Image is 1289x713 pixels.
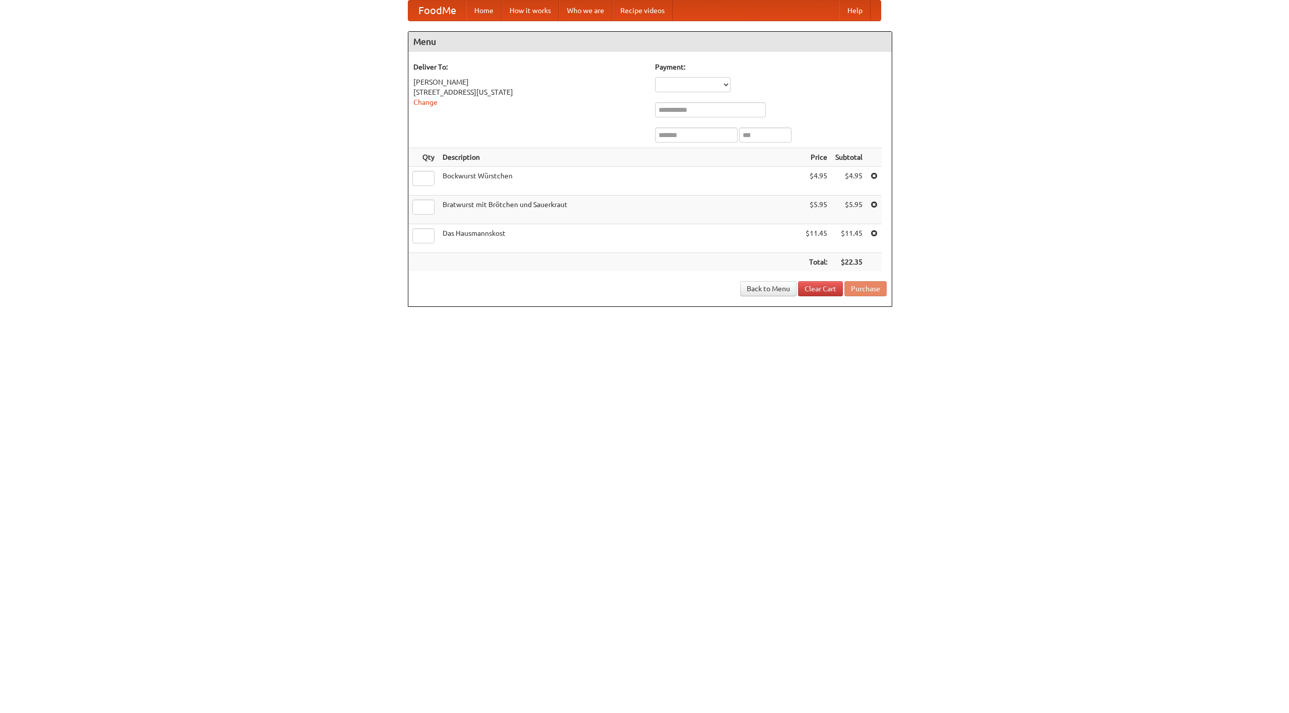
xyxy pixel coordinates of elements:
[408,32,892,52] h4: Menu
[413,62,645,72] h5: Deliver To:
[831,253,867,272] th: $22.35
[802,196,831,224] td: $5.95
[839,1,871,21] a: Help
[439,224,802,253] td: Das Hausmannskost
[439,167,802,196] td: Bockwurst Würstchen
[831,148,867,167] th: Subtotal
[831,196,867,224] td: $5.95
[831,167,867,196] td: $4.95
[559,1,612,21] a: Who we are
[655,62,887,72] h5: Payment:
[413,87,645,97] div: [STREET_ADDRESS][US_STATE]
[802,253,831,272] th: Total:
[466,1,502,21] a: Home
[831,224,867,253] td: $11.45
[802,167,831,196] td: $4.95
[413,98,438,106] a: Change
[439,196,802,224] td: Bratwurst mit Brötchen und Sauerkraut
[802,148,831,167] th: Price
[844,281,887,296] button: Purchase
[802,224,831,253] td: $11.45
[502,1,559,21] a: How it works
[439,148,802,167] th: Description
[413,77,645,87] div: [PERSON_NAME]
[612,1,673,21] a: Recipe videos
[798,281,843,296] a: Clear Cart
[408,1,466,21] a: FoodMe
[740,281,797,296] a: Back to Menu
[408,148,439,167] th: Qty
